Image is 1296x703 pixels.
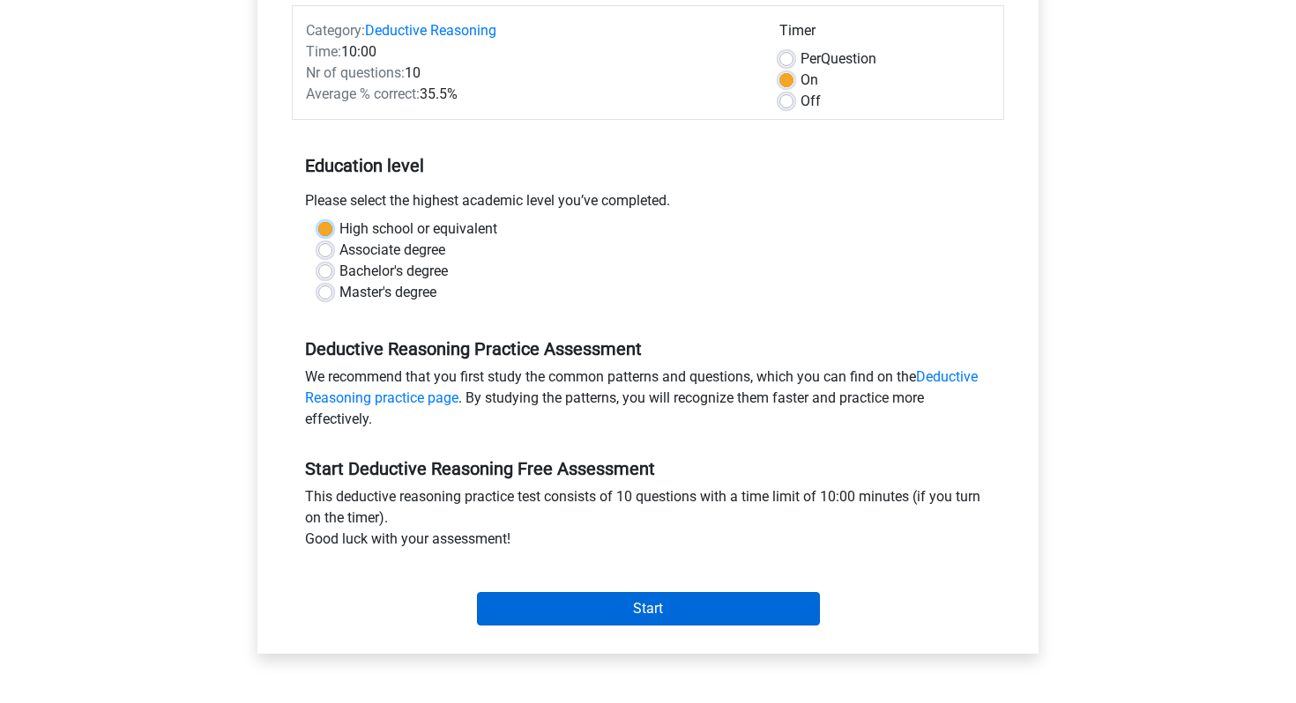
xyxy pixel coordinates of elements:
[339,218,497,240] label: High school or equivalent
[293,63,766,84] div: 10
[339,240,445,261] label: Associate degree
[801,50,821,67] span: Per
[801,48,876,70] label: Question
[779,20,990,48] div: Timer
[306,64,405,81] span: Nr of questions:
[365,22,496,39] a: Deductive Reasoning
[292,190,1004,218] div: Please select the highest academic level you’ve completed.
[477,592,820,625] input: Start
[306,22,365,39] span: Category:
[339,282,436,303] label: Master's degree
[801,70,818,91] label: On
[292,486,1004,557] div: This deductive reasoning practice test consists of 10 questions with a time limit of 10:00 minute...
[305,458,991,479] h5: Start Deductive Reasoning Free Assessment
[293,84,766,105] div: 35.5%
[306,43,341,60] span: Time:
[306,85,420,102] span: Average % correct:
[339,261,448,282] label: Bachelor's degree
[305,148,991,183] h5: Education level
[801,91,821,112] label: Off
[293,41,766,63] div: 10:00
[305,338,991,359] h5: Deductive Reasoning Practice Assessment
[292,366,1004,437] div: We recommend that you first study the common patterns and questions, which you can find on the . ...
